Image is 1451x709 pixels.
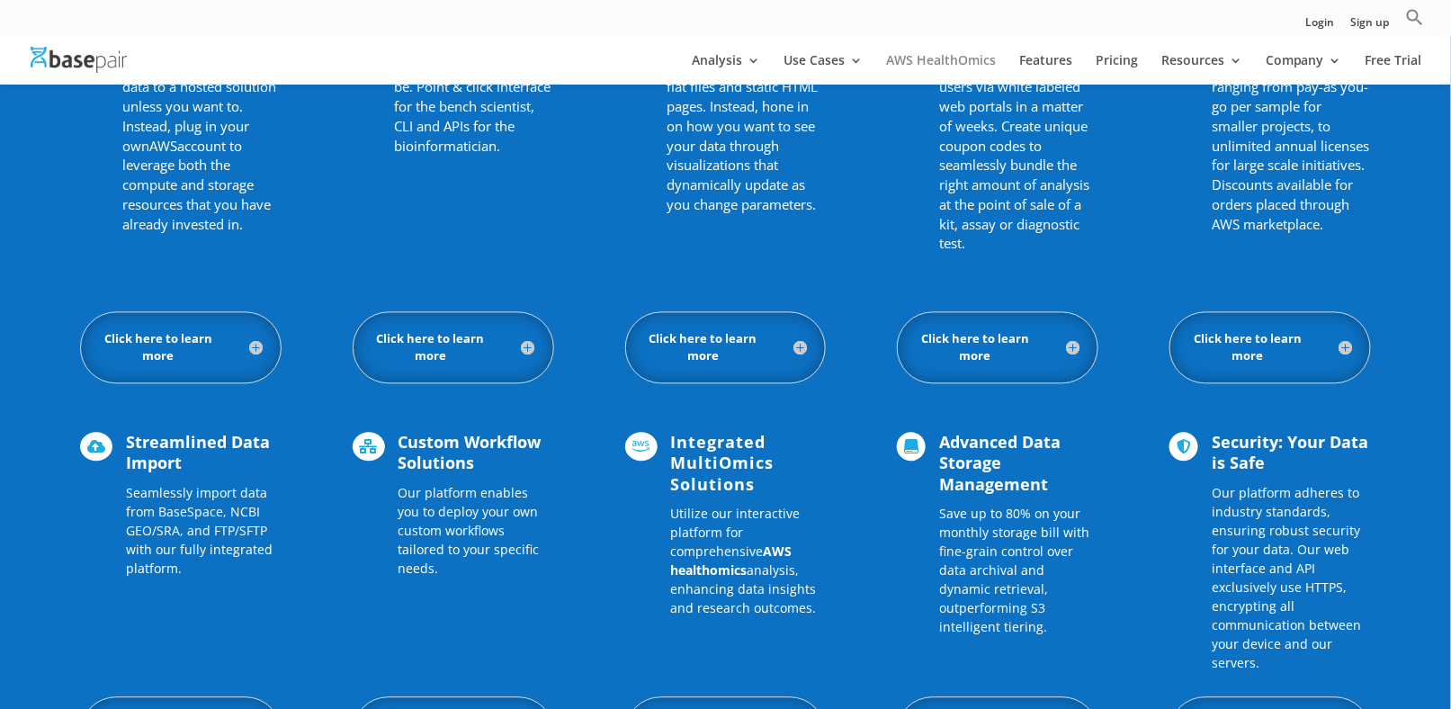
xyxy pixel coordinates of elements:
span: Flexible pricing models ranging from pay-as you-go per sample for smaller projects, to unlimited ... [1212,58,1369,233]
a: Use Cases [784,54,863,85]
a: Free Trial [1366,54,1422,85]
svg: Search [1406,8,1424,26]
p: Our platform enables you to deploy your own custom workflows tailored to your specific needs. [399,483,554,578]
span: upload your data to a hosted solution unless you want to. Instead, plug in your own [122,58,276,155]
h5: Click here to learn more [916,330,1079,364]
span: Streamlined Data Import [126,431,270,473]
a: Company [1266,54,1342,85]
a: AWS healthomics [671,543,793,579]
a: Sign up [1351,17,1390,36]
a: Resources [1161,54,1242,85]
a: Search Icon Link [1406,8,1424,36]
p: Utilize our interactive platform for comprehensive analysis, enhancing data insights and research... [671,504,827,617]
a: Login [1306,17,1335,36]
span: Custom Workflow Solutions [399,431,542,473]
a: Features [1019,54,1072,85]
p: Our platform adheres to industry standards, ensuring robust security for your data. Our web inter... [1212,483,1371,672]
span: Don’t be satisfied with flat files and static HTML pages. Instead, hone in on how you want to see... [667,58,819,213]
h5: Click here to learn more [372,330,535,364]
h5: Click here to learn more [99,330,263,364]
span: Deploy workflows to end users via white labeled web portals in a matter of weeks. Create unique c... [939,58,1095,253]
iframe: Drift Widget Chat Controller [1361,619,1429,687]
p: Seamlessly import data from BaseSpace, NCBI GEO/SRA, and FTP/SFTP with our fully integrated platf... [126,483,282,578]
span:  [897,432,926,461]
span: Security: Your Data is Safe [1212,431,1368,473]
span:  [353,432,385,461]
span: Usability how it should be. Point & click interface for the bench scientist, CLI and APIs for the... [395,58,551,155]
span:  [1169,432,1198,461]
span: Advanced Data Storage Management [939,431,1061,495]
span:  [80,432,112,461]
img: Basepair [31,47,127,73]
h5: Click here to learn more [644,330,808,364]
a: AWS HealthOmics [886,54,996,85]
p: Save up to 80% on your monthly storage bill with fine-grain control over data archival and dynami... [939,504,1098,636]
a: Pricing [1096,54,1138,85]
span: account to leverage both the compute and storage resources that you have already invested in. [122,137,271,233]
span:  [625,432,658,461]
h5: Click here to learn more [1188,330,1352,364]
span: AWS [149,137,177,155]
span: Integrated MultiOmics Solutions [671,431,775,495]
a: Analysis [692,54,760,85]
